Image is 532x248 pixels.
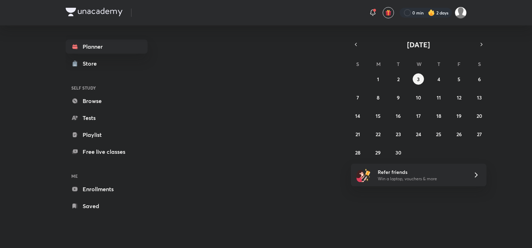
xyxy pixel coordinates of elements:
h6: Refer friends [378,168,465,176]
abbr: September 14, 2025 [355,113,360,119]
button: September 26, 2025 [453,128,465,140]
button: September 6, 2025 [474,73,485,85]
abbr: September 30, 2025 [395,149,401,156]
button: September 20, 2025 [474,110,485,121]
button: September 14, 2025 [352,110,363,121]
abbr: Tuesday [397,61,400,67]
abbr: September 13, 2025 [477,94,482,101]
abbr: September 17, 2025 [416,113,421,119]
a: Free live classes [66,145,148,159]
a: Company Logo [66,8,122,18]
abbr: September 28, 2025 [355,149,360,156]
abbr: September 7, 2025 [357,94,359,101]
img: referral [357,168,371,182]
button: [DATE] [361,40,477,49]
a: Tests [66,111,148,125]
a: Playlist [66,128,148,142]
button: September 8, 2025 [372,92,384,103]
a: Saved [66,199,148,213]
abbr: Monday [376,61,381,67]
button: September 3, 2025 [413,73,424,85]
abbr: September 1, 2025 [377,76,379,83]
img: avatar [385,10,391,16]
abbr: September 22, 2025 [376,131,381,138]
button: September 21, 2025 [352,128,363,140]
abbr: September 9, 2025 [397,94,400,101]
abbr: September 6, 2025 [478,76,481,83]
img: Abhijeet Srivastav [455,7,467,19]
abbr: Wednesday [417,61,422,67]
abbr: September 11, 2025 [437,94,441,101]
button: September 17, 2025 [413,110,424,121]
abbr: September 19, 2025 [456,113,461,119]
abbr: Saturday [478,61,481,67]
button: September 23, 2025 [393,128,404,140]
a: Enrollments [66,182,148,196]
button: September 29, 2025 [372,147,384,158]
abbr: September 8, 2025 [377,94,379,101]
h6: ME [66,170,148,182]
button: September 18, 2025 [433,110,444,121]
button: September 11, 2025 [433,92,444,103]
abbr: September 25, 2025 [436,131,441,138]
abbr: September 2, 2025 [397,76,400,83]
button: September 5, 2025 [453,73,465,85]
abbr: September 27, 2025 [477,131,482,138]
abbr: Friday [458,61,460,67]
button: September 9, 2025 [393,92,404,103]
abbr: September 12, 2025 [457,94,461,101]
abbr: September 3, 2025 [417,76,420,83]
h6: SELF STUDY [66,82,148,94]
abbr: Thursday [437,61,440,67]
abbr: September 16, 2025 [396,113,401,119]
button: September 1, 2025 [372,73,384,85]
abbr: September 18, 2025 [436,113,441,119]
div: Store [83,59,101,68]
button: September 27, 2025 [474,128,485,140]
abbr: September 4, 2025 [437,76,440,83]
button: September 12, 2025 [453,92,465,103]
p: Win a laptop, vouchers & more [378,176,465,182]
abbr: September 29, 2025 [375,149,381,156]
button: September 4, 2025 [433,73,444,85]
abbr: September 24, 2025 [416,131,421,138]
button: September 15, 2025 [372,110,384,121]
button: September 28, 2025 [352,147,363,158]
button: September 7, 2025 [352,92,363,103]
abbr: September 15, 2025 [376,113,381,119]
a: Browse [66,94,148,108]
abbr: September 26, 2025 [456,131,462,138]
button: September 19, 2025 [453,110,465,121]
a: Planner [66,40,148,54]
button: September 10, 2025 [413,92,424,103]
a: Store [66,56,148,71]
abbr: September 5, 2025 [458,76,460,83]
button: September 16, 2025 [393,110,404,121]
abbr: September 21, 2025 [355,131,360,138]
button: September 25, 2025 [433,128,444,140]
abbr: September 20, 2025 [477,113,482,119]
button: September 22, 2025 [372,128,384,140]
button: September 30, 2025 [393,147,404,158]
abbr: September 10, 2025 [416,94,421,101]
button: September 13, 2025 [474,92,485,103]
abbr: September 23, 2025 [396,131,401,138]
span: [DATE] [407,40,430,49]
button: September 24, 2025 [413,128,424,140]
button: avatar [383,7,394,18]
abbr: Sunday [356,61,359,67]
img: Company Logo [66,8,122,16]
button: September 2, 2025 [393,73,404,85]
img: streak [428,9,435,16]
